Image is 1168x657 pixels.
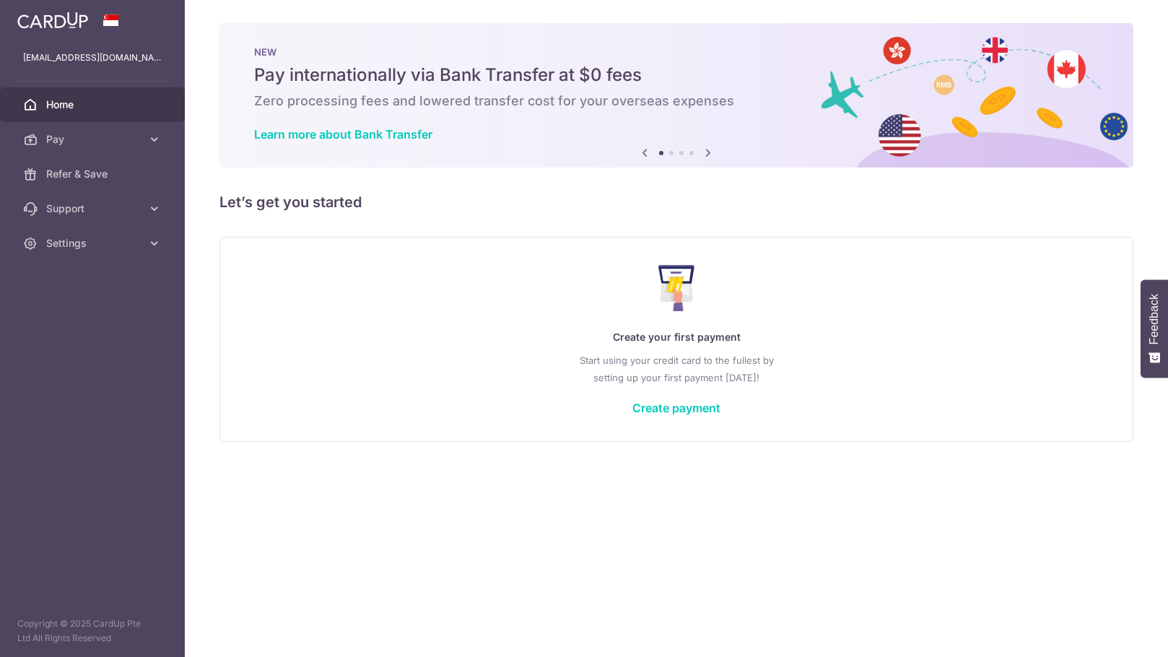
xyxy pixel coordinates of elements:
[632,401,720,415] a: Create payment
[46,132,141,147] span: Pay
[46,201,141,216] span: Support
[1141,279,1168,378] button: Feedback - Show survey
[1148,294,1161,344] span: Feedback
[254,127,432,142] a: Learn more about Bank Transfer
[254,64,1099,87] h5: Pay internationally via Bank Transfer at $0 fees
[254,46,1099,58] p: NEW
[219,23,1133,167] img: Bank transfer banner
[254,92,1099,110] h6: Zero processing fees and lowered transfer cost for your overseas expenses
[17,12,88,29] img: CardUp
[219,191,1133,214] h5: Let’s get you started
[658,265,695,311] img: Make Payment
[23,51,162,65] p: [EMAIL_ADDRESS][DOMAIN_NAME]
[46,97,141,112] span: Home
[46,236,141,251] span: Settings
[249,328,1104,346] p: Create your first payment
[249,352,1104,386] p: Start using your credit card to the fullest by setting up your first payment [DATE]!
[46,167,141,181] span: Refer & Save
[1076,614,1154,650] iframe: Opens a widget where you can find more information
